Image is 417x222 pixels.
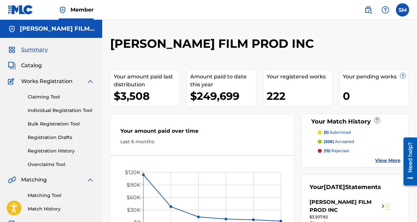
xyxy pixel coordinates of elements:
[127,182,141,188] tspan: $90K
[8,46,16,54] img: Summary
[8,5,33,14] img: MLC Logo
[8,62,42,69] a: CatalogCatalog
[310,117,401,126] div: Your Match History
[318,148,401,154] a: (15) rejected
[8,176,16,184] img: Matching
[324,183,345,191] span: [DATE]
[267,73,333,81] div: Your registered works
[362,3,375,16] a: Public Search
[379,3,392,16] div: Help
[381,6,389,14] img: help
[28,161,94,168] a: Overclaims Tool
[120,127,284,138] div: Your amount paid over time
[8,62,16,69] img: Catalog
[379,198,387,214] img: right chevron icon
[399,135,417,188] iframe: Resource Center
[8,25,16,33] img: Accounts
[21,46,48,54] span: Summary
[21,77,73,85] span: Works Registration
[375,157,401,164] a: View More
[28,121,94,127] a: Bulk Registration Tool
[364,6,372,14] img: search
[114,73,180,89] div: Your amount paid last distribution
[324,129,351,135] p: submitted
[127,194,141,201] tspan: $60K
[318,129,401,135] a: (5) submitted
[190,73,256,89] div: Amount paid to date this year
[21,176,47,184] span: Matching
[310,183,381,192] div: Your Statements
[28,134,94,141] a: Registration Drafts
[396,3,409,16] div: User Menu
[384,190,417,222] iframe: Chat Widget
[8,77,16,85] img: Works Registration
[400,73,405,78] span: ?
[86,77,94,85] img: expand
[71,6,94,14] span: Member
[324,148,349,154] p: rejected
[59,6,67,14] img: Top Rightsholder
[21,62,42,69] span: Catalog
[8,46,48,54] a: SummarySummary
[28,107,94,114] a: Individual Registration Tool
[318,139,401,145] a: (206) accepted
[343,89,409,103] div: 0
[86,176,94,184] img: expand
[374,118,380,123] span: ?
[120,138,284,145] div: Last 6 months
[324,130,329,135] span: (5)
[125,169,141,176] tspan: $120K
[267,89,333,103] div: 222
[310,214,387,220] div: $3,507.82
[28,148,94,154] a: Registration History
[127,207,141,213] tspan: $30K
[28,192,94,199] a: Matching Tool
[110,36,317,51] h2: [PERSON_NAME] FILM PROD INC
[343,73,409,81] div: Your pending works
[324,139,334,144] span: (206)
[324,148,330,153] span: (15)
[386,197,390,217] div: Drag
[28,206,94,212] a: Match History
[114,89,180,103] div: $3,508
[324,139,354,145] p: accepted
[20,25,94,33] h5: LEE MENDELSON FILM PROD INC
[190,89,256,103] div: $249,699
[310,198,379,214] div: [PERSON_NAME] FILM PROD INC
[28,94,94,100] a: Claiming Tool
